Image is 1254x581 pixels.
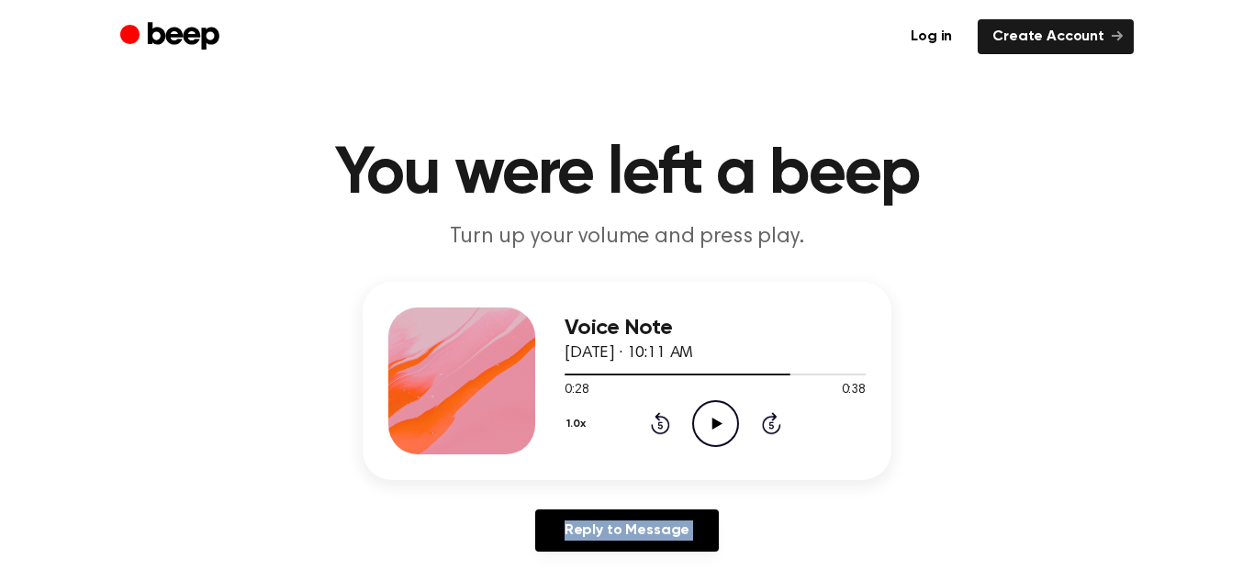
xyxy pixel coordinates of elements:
a: Reply to Message [535,509,719,552]
a: Beep [120,19,224,55]
span: 0:28 [565,381,588,400]
span: 0:38 [842,381,866,400]
button: 1.0x [565,408,593,440]
h3: Voice Note [565,316,866,341]
span: [DATE] · 10:11 AM [565,345,693,362]
p: Turn up your volume and press play. [274,222,980,252]
h1: You were left a beep [157,141,1097,207]
a: Create Account [978,19,1134,54]
a: Log in [896,19,967,54]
